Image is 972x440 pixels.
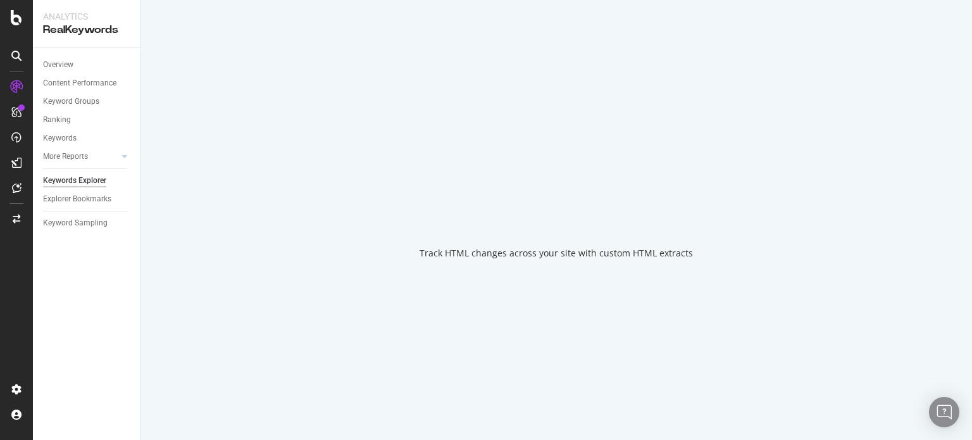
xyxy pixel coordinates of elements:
[43,58,131,72] a: Overview
[420,247,693,260] div: Track HTML changes across your site with custom HTML extracts
[43,58,73,72] div: Overview
[43,217,131,230] a: Keyword Sampling
[43,23,130,37] div: RealKeywords
[43,132,77,145] div: Keywords
[43,192,111,206] div: Explorer Bookmarks
[43,217,108,230] div: Keyword Sampling
[43,95,131,108] a: Keyword Groups
[929,397,959,427] div: Open Intercom Messenger
[43,113,71,127] div: Ranking
[43,174,131,187] a: Keywords Explorer
[511,181,602,227] div: animation
[43,132,131,145] a: Keywords
[43,174,106,187] div: Keywords Explorer
[43,192,131,206] a: Explorer Bookmarks
[43,77,116,90] div: Content Performance
[43,150,88,163] div: More Reports
[43,113,131,127] a: Ranking
[43,95,99,108] div: Keyword Groups
[43,150,118,163] a: More Reports
[43,10,130,23] div: Analytics
[43,77,131,90] a: Content Performance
